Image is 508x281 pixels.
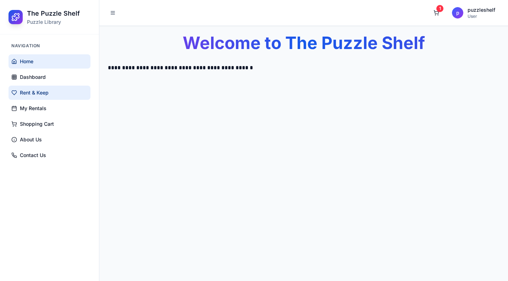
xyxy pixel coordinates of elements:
[468,6,495,13] div: puzzleshelf
[9,40,90,52] div: Navigation
[452,7,463,18] span: p
[9,101,90,115] a: My Rentals
[448,6,499,20] button: ppuzzleshelfUser
[27,9,80,18] h1: The Puzzle Shelf
[9,70,90,84] a: Dashboard
[436,5,443,12] div: 1
[9,86,90,100] a: Rent & Keep
[9,133,90,147] a: About Us
[20,89,49,96] span: Rent & Keep
[20,152,46,159] span: Contact Us
[27,18,80,26] p: Puzzle Library
[468,13,495,19] div: User
[9,54,90,69] a: Home
[20,74,46,81] span: Dashboard
[9,148,90,162] a: Contact Us
[9,117,90,131] a: Shopping Cart
[20,136,42,143] span: About Us
[20,58,33,65] span: Home
[20,120,54,128] span: Shopping Cart
[108,34,499,52] h1: Welcome to The Puzzle Shelf
[20,105,46,112] span: My Rentals
[431,6,442,19] button: 1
